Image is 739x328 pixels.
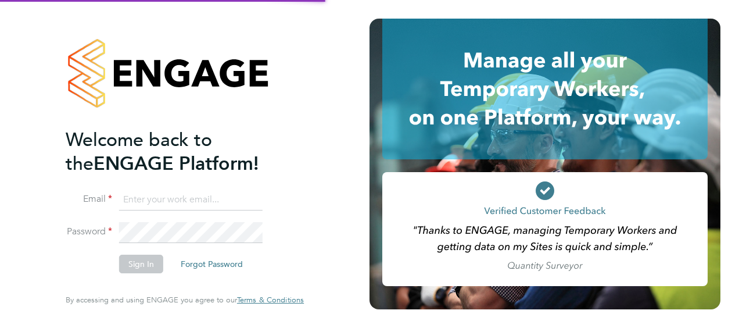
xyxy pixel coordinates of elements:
h2: ENGAGE Platform! [66,128,292,176]
button: Sign In [119,255,163,273]
span: By accessing and using ENGAGE you agree to our [66,295,304,305]
label: Password [66,226,112,238]
input: Enter your work email... [119,190,263,211]
label: Email [66,193,112,205]
span: Welcome back to the [66,129,212,175]
a: Terms & Conditions [237,295,304,305]
button: Forgot Password [171,255,252,273]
